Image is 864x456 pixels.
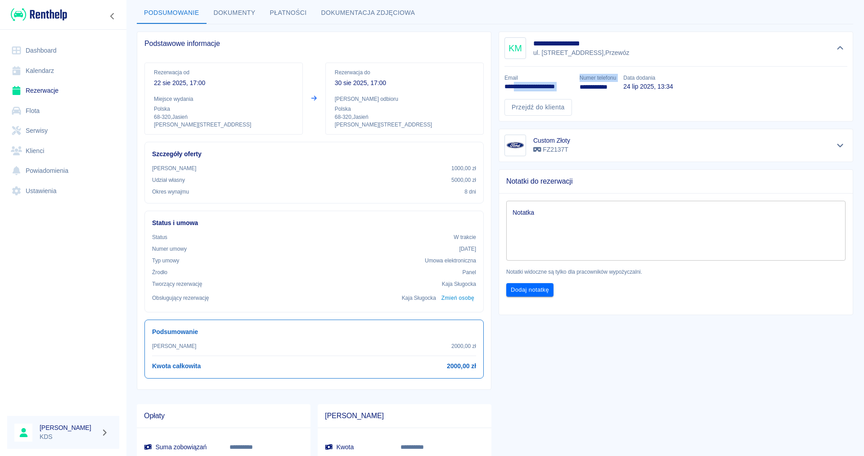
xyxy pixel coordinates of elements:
h6: Szczegóły oferty [152,149,476,159]
span: Opłaty [144,411,303,420]
h6: Suma zobowiązań [144,442,215,451]
p: Status [152,233,167,241]
p: 68-320 , Jasień [154,113,293,121]
button: Zwiń nawigację [106,10,119,22]
p: 24 lip 2025, 13:34 [623,82,673,91]
button: Dokumentacja zdjęciowa [314,2,423,24]
p: [DATE] [459,245,476,253]
span: Podstawowe informacje [144,39,484,48]
p: KDS [40,432,97,442]
h6: Status i umowa [152,218,476,228]
h6: Podsumowanie [152,327,476,337]
p: Kaja Sługocka [442,280,476,288]
p: [PERSON_NAME][STREET_ADDRESS] [154,121,293,129]
button: Podsumowanie [137,2,207,24]
p: 2000,00 zł [451,342,476,350]
p: Numer telefonu [580,74,616,82]
a: Serwisy [7,121,119,141]
p: [PERSON_NAME] [152,342,196,350]
p: Żrodło [152,268,167,276]
p: Polska [154,105,293,113]
p: 1000,00 zł [451,164,476,172]
p: Umowa elektroniczna [425,257,476,265]
a: Powiadomienia [7,161,119,181]
a: Ustawienia [7,181,119,201]
p: 22 sie 2025, 17:00 [154,78,293,88]
p: Tworzący rezerwację [152,280,202,288]
h6: Custom Złoty [533,136,570,145]
p: 8 dni [464,188,476,196]
p: [PERSON_NAME] odbioru [335,95,474,103]
p: [PERSON_NAME] [152,164,196,172]
p: 68-320 , Jasień [335,113,474,121]
button: Dodaj notatkę [506,283,553,297]
p: Typ umowy [152,257,179,265]
a: Klienci [7,141,119,161]
p: Notatki widoczne są tylko dla pracowników wypożyczalni. [506,268,846,276]
p: W trakcie [454,233,476,241]
button: Pokaż szczegóły [833,139,848,152]
p: 30 sie 2025, 17:00 [335,78,474,88]
p: Rezerwacja od [154,68,293,77]
p: Polska [335,105,474,113]
p: Email [504,74,572,82]
button: Zmień osobę [440,292,476,305]
p: Obsługujący rezerwację [152,294,209,302]
p: Miejsce wydania [154,95,293,103]
p: Data dodania [623,74,673,82]
span: [PERSON_NAME] [325,411,484,420]
h6: Kwota [325,442,386,451]
a: Dashboard [7,41,119,61]
p: Panel [463,268,477,276]
p: [PERSON_NAME][STREET_ADDRESS] [335,121,474,129]
a: Rezerwacje [7,81,119,101]
p: FZ2137T [533,145,570,154]
a: Flota [7,101,119,121]
button: Ukryj szczegóły [833,42,848,54]
h6: 2000,00 zł [447,361,476,371]
p: 5000,00 zł [451,176,476,184]
img: Renthelp logo [11,7,67,22]
img: Image [506,136,524,154]
h6: Kwota całkowita [152,361,201,371]
a: Kalendarz [7,61,119,81]
div: KM [504,37,526,59]
p: Kaja Sługocka [402,294,436,302]
button: Płatności [263,2,314,24]
span: Notatki do rezerwacji [506,177,846,186]
p: Udział własny [152,176,185,184]
p: Okres wynajmu [152,188,189,196]
h6: [PERSON_NAME] [40,423,97,432]
p: Rezerwacja do [335,68,474,77]
a: Przejdź do klienta [504,99,572,116]
p: ul. [STREET_ADDRESS] , Przewóz [533,48,629,58]
a: Renthelp logo [7,7,67,22]
button: Dokumenty [207,2,263,24]
p: Numer umowy [152,245,187,253]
